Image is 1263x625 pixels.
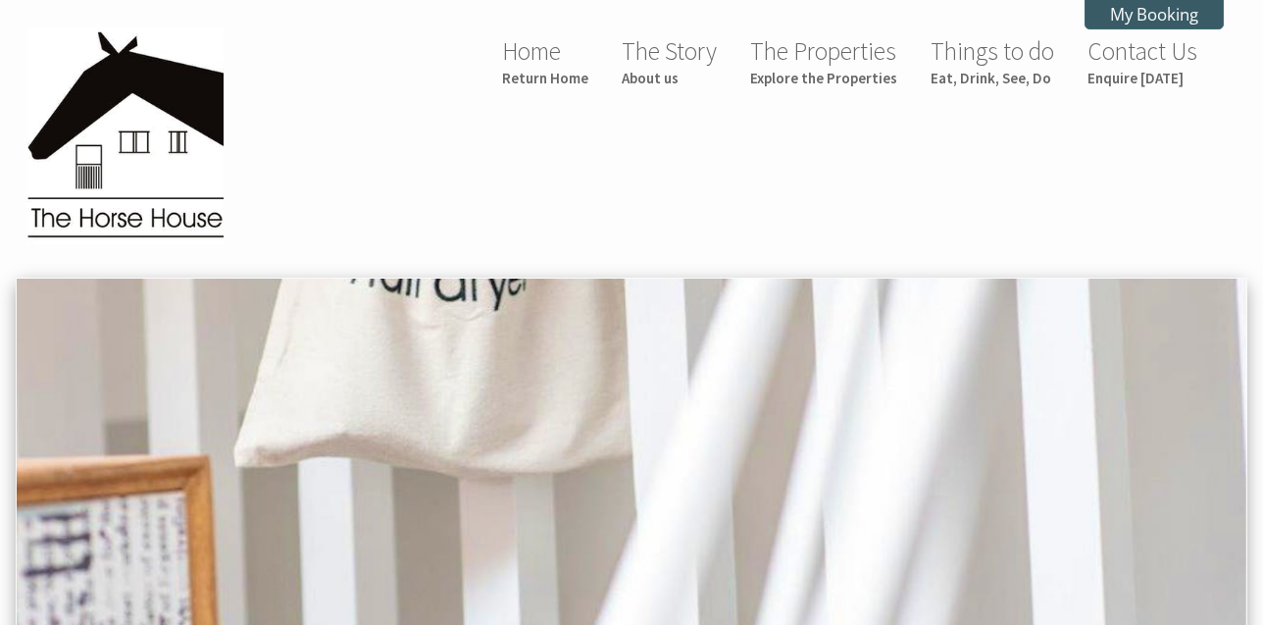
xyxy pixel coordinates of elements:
a: Things to doEat, Drink, See, Do [931,35,1054,87]
small: Explore the Properties [750,69,897,87]
a: The PropertiesExplore the Properties [750,35,897,87]
small: Enquire [DATE] [1087,69,1197,87]
a: HomeReturn Home [502,35,588,87]
small: Eat, Drink, See, Do [931,69,1054,87]
a: The StoryAbout us [622,35,717,87]
a: Contact UsEnquire [DATE] [1087,35,1197,87]
small: About us [622,69,717,87]
small: Return Home [502,69,588,87]
img: The Horse House [27,27,224,244]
